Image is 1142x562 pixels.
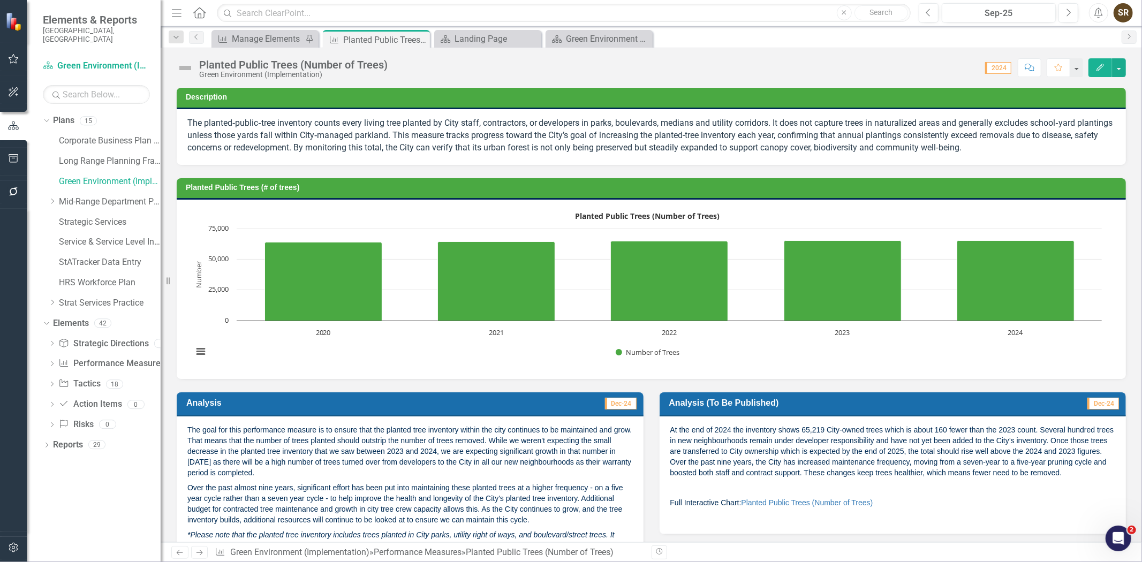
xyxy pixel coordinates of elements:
[58,378,100,390] a: Tactics
[869,8,893,17] span: Search
[59,216,161,229] a: Strategic Services
[437,32,539,45] a: Landing Page
[186,93,1121,101] h3: Description
[1008,328,1023,337] text: 2024
[59,297,161,309] a: Strat Services Practice
[94,318,111,328] div: 42
[199,71,388,79] div: Green Environment (Implementation)
[59,236,161,248] a: Service & Service Level Inventory
[662,328,677,337] text: 2022
[225,315,229,325] text: 0
[616,348,680,357] button: Show Number of Trees
[230,547,369,557] a: Green Environment (Implementation)
[942,3,1056,22] button: Sep-25
[59,196,161,208] a: Mid-Range Department Plans
[626,347,679,357] text: Number of Trees
[548,32,650,45] a: Green Environment Landing Page
[43,85,150,104] input: Search Below...
[59,176,161,188] a: Green Environment (Implementation)
[742,498,873,507] a: Planted Public Trees (Number of Trees)
[80,116,97,125] div: 15
[187,208,1107,368] svg: Interactive chart
[575,211,720,221] text: Planted Public Trees (Number of Trees)
[854,5,908,20] button: Search
[215,546,643,559] div: » »
[232,32,302,45] div: Manage Elements
[343,33,427,47] div: Planted Public Trees (Number of Trees)
[186,398,420,408] h3: Analysis
[194,261,203,288] text: Number
[199,59,388,71] div: Planted Public Trees (Number of Trees)
[784,241,902,321] path: 2023, 65,379. Number of Trees.
[946,7,1052,20] div: Sep-25
[1128,526,1136,534] span: 2
[605,398,637,409] span: Dec-24
[187,530,627,560] em: *Please note that the planted tree inventory includes trees planted in City parks, utility right ...
[43,13,150,26] span: Elements & Reports
[455,32,539,45] div: Landing Page
[59,277,161,289] a: HRS Workforce Plan
[187,117,1115,154] p: The planted‑public‑tree inventory counts every living tree planted by City staff, contractors, or...
[835,328,850,337] text: 2023
[53,115,74,127] a: Plans
[58,419,93,431] a: Risks
[670,495,1116,510] p: Full Interactive Chart:
[43,60,150,72] a: Green Environment (Implementation)
[58,358,164,370] a: Performance Measures
[99,420,116,429] div: 0
[489,328,504,337] text: 2021
[154,339,171,348] div: 4
[127,400,145,409] div: 0
[466,547,614,557] div: Planted Public Trees (Number of Trees)
[1087,398,1119,409] span: Dec-24
[611,241,728,321] path: 2022, 64,641. Number of Trees.
[187,480,633,527] p: Over the past almost nine years, significant effort has been put into maintaining these planted t...
[217,4,911,22] input: Search ClearPoint...
[438,242,555,321] path: 2021, 64,497. Number of Trees.
[58,398,122,411] a: Action Items
[59,155,161,168] a: Long Range Planning Framework
[59,135,161,147] a: Corporate Business Plan ([DATE]-[DATE])
[187,208,1115,368] div: Planted Public Trees (Number of Trees). Highcharts interactive chart.
[177,59,194,77] img: Not Defined
[88,441,105,450] div: 29
[985,62,1011,74] span: 2024
[957,241,1075,321] path: 2024, 65,219. Number of Trees.
[374,547,462,557] a: Performance Measures
[53,439,83,451] a: Reports
[186,184,1121,192] h3: Planted Public Trees (# of trees)
[193,344,208,359] button: View chart menu, Planted Public Trees (Number of Trees)
[208,223,229,233] text: 75,000
[58,338,148,350] a: Strategic Directions
[265,242,382,321] path: 2020, 63,990. Number of Trees.
[316,328,331,337] text: 2020
[208,284,229,294] text: 25,000
[43,26,150,44] small: [GEOGRAPHIC_DATA], [GEOGRAPHIC_DATA]
[1106,526,1131,551] iframe: Intercom live chat
[5,12,24,31] img: ClearPoint Strategy
[1114,3,1133,22] button: SR
[214,32,302,45] a: Manage Elements
[670,424,1116,480] p: At the end of 2024 the inventory shows 65,219 City‑owned trees which is about 160 fewer than the ...
[566,32,650,45] div: Green Environment Landing Page
[106,379,123,389] div: 18
[59,256,161,269] a: StATracker Data Entry
[187,424,633,480] p: The goal for this performance measure is to ensure that the planted tree inventory within the cit...
[208,254,229,263] text: 50,000
[669,398,1017,408] h3: Analysis (to be published)
[53,317,89,330] a: Elements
